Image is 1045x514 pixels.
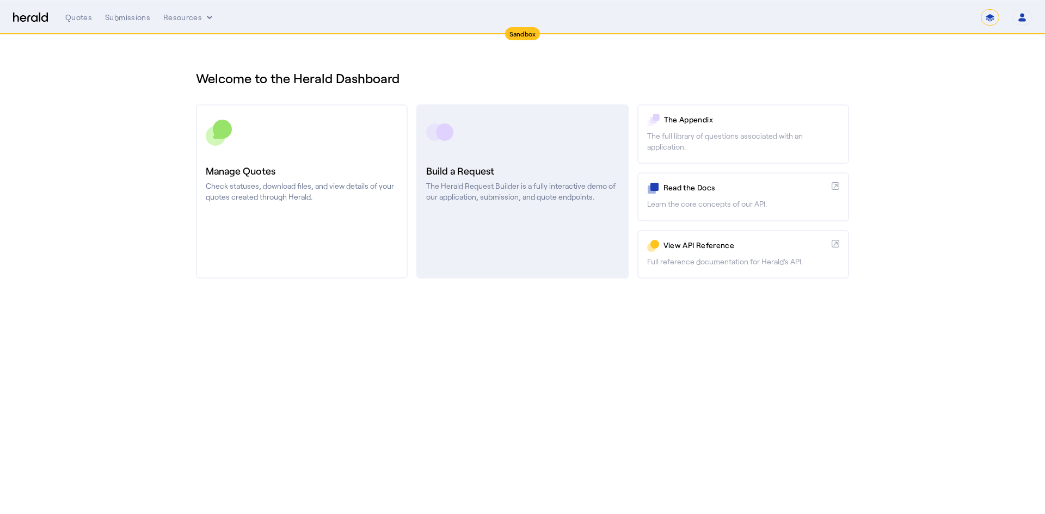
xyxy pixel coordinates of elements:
[13,13,48,23] img: Herald Logo
[637,230,849,278] a: View API ReferenceFull reference documentation for Herald's API.
[163,12,215,23] button: Resources dropdown menu
[65,12,92,23] div: Quotes
[105,12,150,23] div: Submissions
[196,70,849,87] h1: Welcome to the Herald Dashboard
[663,240,827,251] p: View API Reference
[647,199,839,209] p: Learn the core concepts of our API.
[426,163,618,178] h3: Build a Request
[206,163,398,178] h3: Manage Quotes
[196,104,408,278] a: Manage QuotesCheck statuses, download files, and view details of your quotes created through Herald.
[206,181,398,202] p: Check statuses, download files, and view details of your quotes created through Herald.
[663,182,827,193] p: Read the Docs
[416,104,628,278] a: Build a RequestThe Herald Request Builder is a fully interactive demo of our application, submiss...
[647,256,839,267] p: Full reference documentation for Herald's API.
[426,181,618,202] p: The Herald Request Builder is a fully interactive demo of our application, submission, and quote ...
[637,104,849,164] a: The AppendixThe full library of questions associated with an application.
[647,131,839,152] p: The full library of questions associated with an application.
[637,172,849,221] a: Read the DocsLearn the core concepts of our API.
[664,114,839,125] p: The Appendix
[505,27,540,40] div: Sandbox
